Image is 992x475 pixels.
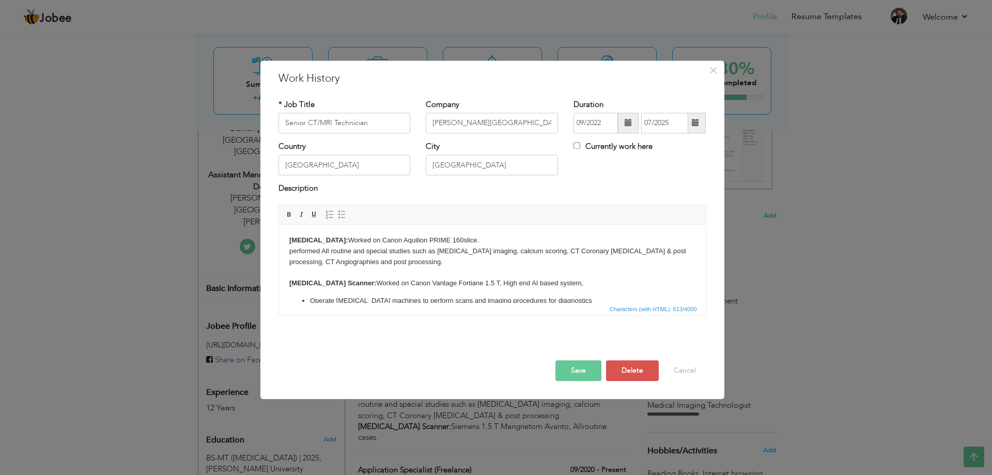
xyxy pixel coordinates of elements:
[278,183,318,194] label: Description
[336,209,348,220] a: Insert/Remove Bulleted List
[574,99,603,110] label: Duration
[278,141,306,152] label: Country
[555,360,601,381] button: Save
[10,11,69,19] strong: [MEDICAL_DATA]:
[709,61,718,80] span: ×
[31,71,396,82] li: Operate [MEDICAL_DATA] machines to perform scans and imaging procedures for diagnostics
[324,209,335,220] a: Insert/Remove Numbered List
[574,142,580,149] input: Currently work here
[10,10,416,103] body: Worked on Canon Aquilion PRIME 160slice. performed All routine and special studies such as [MEDIC...
[278,71,706,86] h3: Work History
[284,209,295,220] a: Bold
[574,113,618,133] input: From
[308,209,320,220] a: Underline
[279,225,706,302] iframe: Rich Text Editor, workEditor
[10,54,98,62] strong: [MEDICAL_DATA] Scanner:
[608,304,700,314] div: Statistics
[574,141,653,152] label: Currently work here
[705,62,722,79] button: Close
[641,113,688,133] input: Present
[296,209,307,220] a: Italic
[426,141,440,152] label: City
[663,360,706,381] button: Cancel
[278,99,315,110] label: * Job Title
[608,304,699,314] span: Characters (with HTML): 613/4000
[426,99,459,110] label: Company
[606,360,659,381] button: Delete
